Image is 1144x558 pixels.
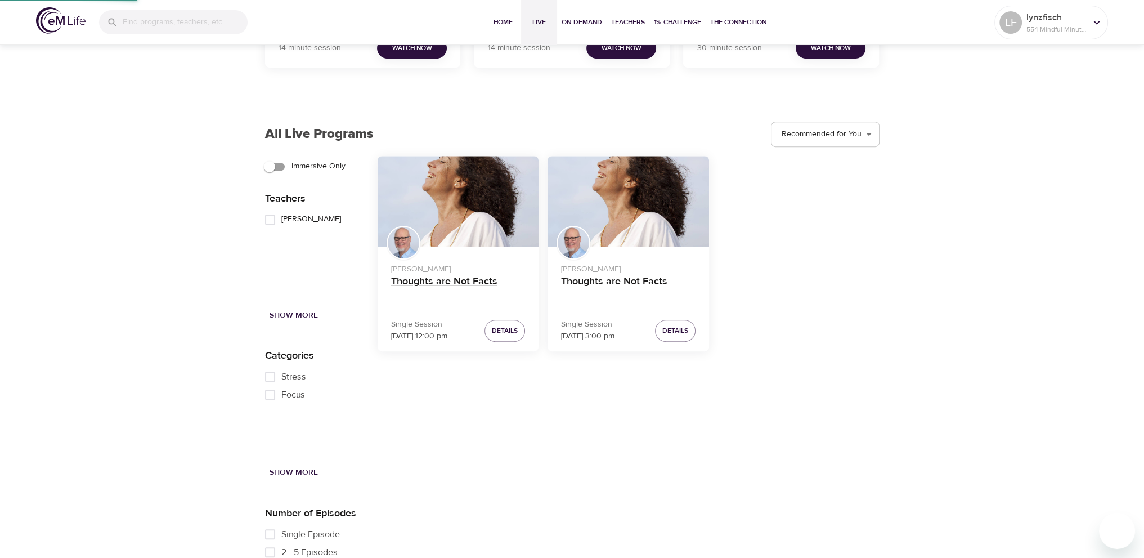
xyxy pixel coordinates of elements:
[526,16,553,28] span: Live
[697,42,761,54] p: 30 minute session
[270,309,318,323] span: Show More
[487,42,550,54] p: 14 minute session
[391,275,526,302] h4: Thoughts are Not Facts
[265,305,322,326] button: Show More
[492,325,518,337] span: Details
[561,331,614,342] p: [DATE] 3:00 pm
[265,124,374,144] p: All Live Programs
[291,160,346,172] span: Immersive Only
[1026,24,1086,34] p: 554 Mindful Minutes
[611,16,645,28] span: Teachers
[1026,11,1086,24] p: lynzfisch
[1099,513,1135,549] iframe: Button to launch messaging window
[796,38,865,59] button: Watch Now
[391,319,447,331] p: Single Session
[561,319,614,331] p: Single Session
[265,348,378,363] p: Categories
[123,10,248,34] input: Find programs, teachers, etc...
[586,38,656,59] button: Watch Now
[281,370,306,383] span: Stress
[279,42,341,54] p: 14 minute session
[281,388,305,401] span: Focus
[281,528,340,541] span: Single Episode
[654,16,701,28] span: 1% Challenge
[562,16,602,28] span: On-Demand
[391,331,447,342] p: [DATE] 12:00 pm
[602,42,641,54] span: Watch Now
[378,156,539,247] button: Thoughts are Not Facts
[391,259,526,275] p: [PERSON_NAME]
[484,320,525,342] button: Details
[265,462,322,483] button: Show More
[377,38,447,59] button: Watch Now
[561,259,696,275] p: [PERSON_NAME]
[662,325,688,337] span: Details
[270,466,318,480] span: Show More
[999,11,1022,34] div: LF
[490,16,517,28] span: Home
[710,16,766,28] span: The Connection
[392,42,432,54] span: Watch Now
[655,320,696,342] button: Details
[561,275,696,302] h4: Thoughts are Not Facts
[36,7,86,34] img: logo
[811,42,851,54] span: Watch Now
[548,156,709,247] button: Thoughts are Not Facts
[265,506,378,521] p: Number of Episodes
[281,213,341,225] span: [PERSON_NAME]
[265,191,378,206] p: Teachers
